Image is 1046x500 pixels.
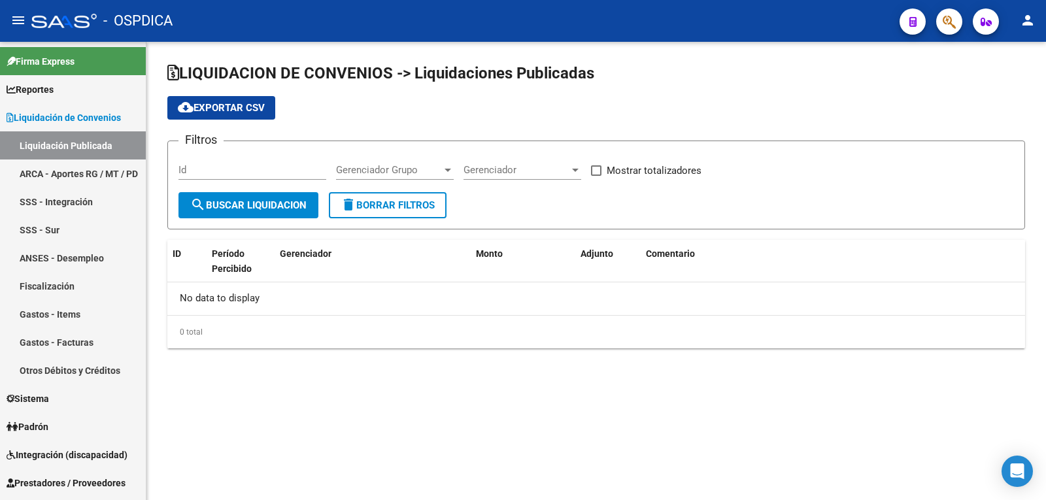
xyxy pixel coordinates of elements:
[7,476,126,490] span: Prestadores / Proveedores
[275,240,471,297] datatable-header-cell: Gerenciador
[1020,12,1036,28] mat-icon: person
[178,102,265,114] span: Exportar CSV
[336,164,442,176] span: Gerenciador Grupo
[178,192,318,218] button: Buscar Liquidacion
[212,248,252,274] span: Período Percibido
[341,199,435,211] span: Borrar Filtros
[167,240,207,297] datatable-header-cell: ID
[341,197,356,212] mat-icon: delete
[178,99,194,115] mat-icon: cloud_download
[280,248,331,259] span: Gerenciador
[476,248,503,259] span: Monto
[581,248,613,259] span: Adjunto
[646,248,695,259] span: Comentario
[7,448,127,462] span: Integración (discapacidad)
[471,240,575,297] datatable-header-cell: Monto
[7,54,75,69] span: Firma Express
[173,248,181,259] span: ID
[1002,456,1033,487] div: Open Intercom Messenger
[190,197,206,212] mat-icon: search
[607,163,701,178] span: Mostrar totalizadores
[7,420,48,434] span: Padrón
[329,192,447,218] button: Borrar Filtros
[167,282,1025,315] div: No data to display
[207,240,256,297] datatable-header-cell: Período Percibido
[190,199,307,211] span: Buscar Liquidacion
[641,240,1025,297] datatable-header-cell: Comentario
[7,392,49,406] span: Sistema
[167,64,594,82] span: LIQUIDACION DE CONVENIOS -> Liquidaciones Publicadas
[178,131,224,149] h3: Filtros
[167,316,1025,348] div: 0 total
[7,82,54,97] span: Reportes
[167,96,275,120] button: Exportar CSV
[575,240,641,297] datatable-header-cell: Adjunto
[10,12,26,28] mat-icon: menu
[464,164,569,176] span: Gerenciador
[7,110,121,125] span: Liquidación de Convenios
[103,7,173,35] span: - OSPDICA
